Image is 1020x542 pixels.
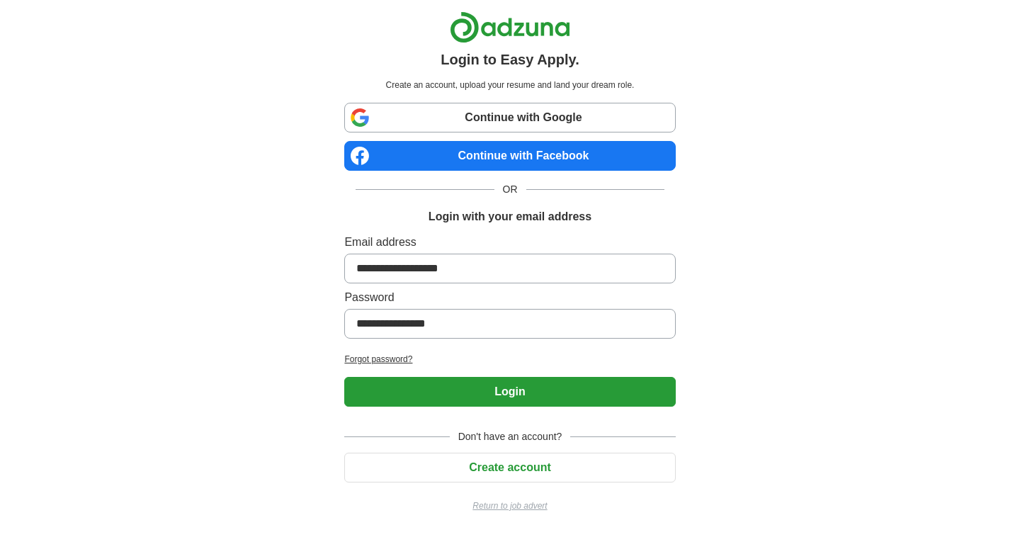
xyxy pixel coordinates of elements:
[344,499,675,512] a: Return to job advert
[344,103,675,132] a: Continue with Google
[441,49,579,70] h1: Login to Easy Apply.
[344,289,675,306] label: Password
[344,461,675,473] a: Create account
[344,141,675,171] a: Continue with Facebook
[494,182,526,197] span: OR
[429,208,591,225] h1: Login with your email address
[347,79,672,91] p: Create an account, upload your resume and land your dream role.
[344,234,675,251] label: Email address
[344,353,675,366] a: Forgot password?
[344,453,675,482] button: Create account
[344,377,675,407] button: Login
[450,11,570,43] img: Adzuna logo
[450,429,571,444] span: Don't have an account?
